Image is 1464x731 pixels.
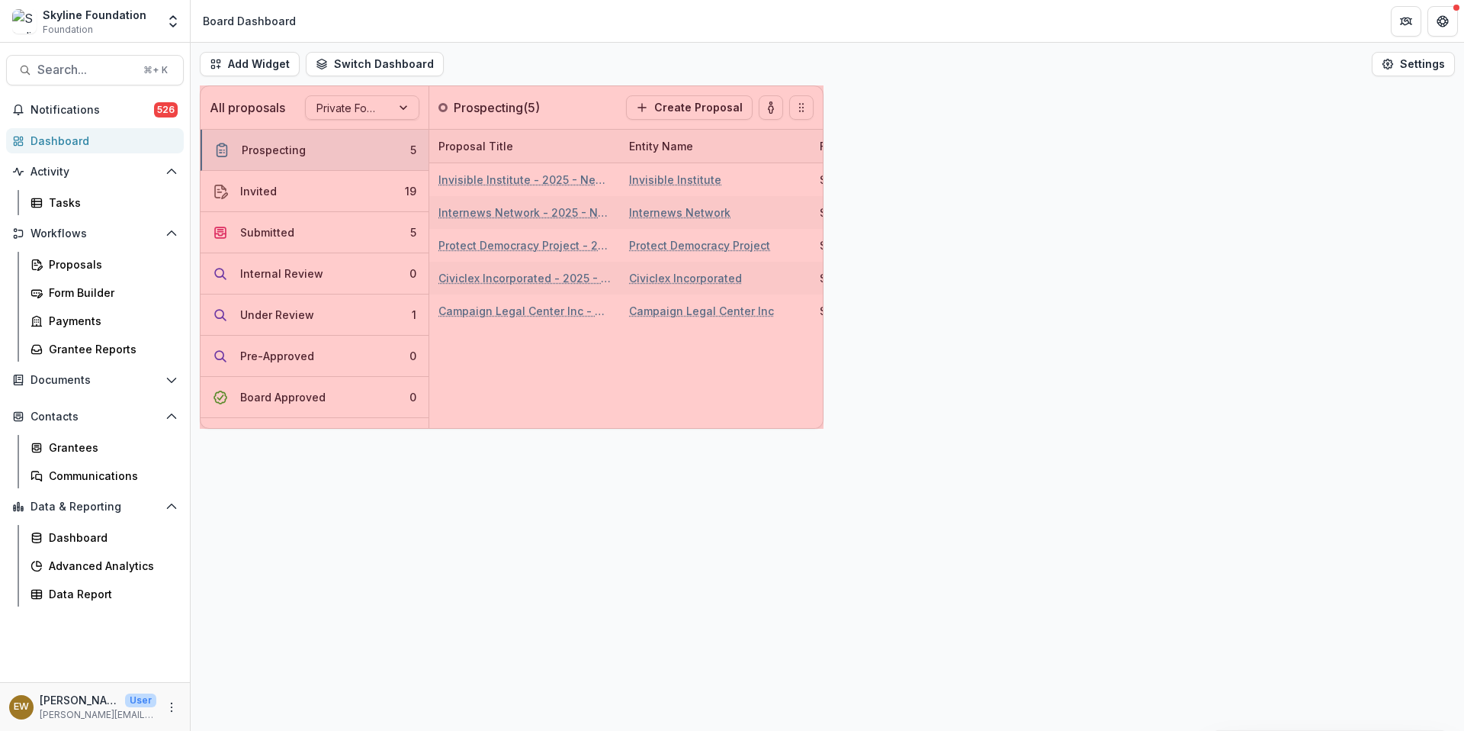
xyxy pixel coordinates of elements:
[49,440,172,456] div: Grantees
[125,694,156,707] p: User
[6,494,184,519] button: Open Data & Reporting
[30,227,159,240] span: Workflows
[43,23,93,37] span: Foundation
[24,525,184,550] a: Dashboard
[14,702,29,712] div: Eddie Whitfield
[24,308,184,333] a: Payments
[24,581,184,607] a: Data Report
[49,468,172,484] div: Communications
[6,128,184,153] a: Dashboard
[140,62,171,79] div: ⌘ + K
[6,98,184,122] button: Notifications526
[1427,6,1458,37] button: Get Help
[49,285,172,301] div: Form Builder
[49,558,172,574] div: Advanced Analytics
[24,337,184,362] a: Grantee Reports
[49,530,172,546] div: Dashboard
[6,368,184,392] button: Open Documents
[154,102,178,118] span: 526
[24,553,184,578] a: Advanced Analytics
[24,252,184,277] a: Proposals
[24,190,184,215] a: Tasks
[200,52,300,76] button: Add Widget
[6,221,184,246] button: Open Workflows
[197,10,302,32] nav: breadcrumb
[49,195,172,211] div: Tasks
[30,374,159,387] span: Documents
[30,411,159,423] span: Contacts
[30,133,172,149] div: Dashboard
[24,463,184,488] a: Communications
[6,404,184,429] button: Open Contacts
[24,435,184,460] a: Grantees
[49,341,172,357] div: Grantee Reports
[1391,6,1421,37] button: Partners
[40,708,156,722] p: [PERSON_NAME][EMAIL_ADDRESS][DOMAIN_NAME]
[30,104,154,117] span: Notifications
[49,256,172,272] div: Proposals
[1372,52,1455,76] button: Settings
[49,313,172,329] div: Payments
[30,166,159,179] span: Activity
[40,692,119,708] p: [PERSON_NAME]
[162,6,184,37] button: Open entity switcher
[6,55,184,85] button: Search...
[43,7,146,23] div: Skyline Foundation
[306,52,444,76] button: Switch Dashboard
[30,501,159,514] span: Data & Reporting
[49,586,172,602] div: Data Report
[37,63,134,77] span: Search...
[203,13,296,29] div: Board Dashboard
[12,9,37,34] img: Skyline Foundation
[6,159,184,184] button: Open Activity
[24,280,184,305] a: Form Builder
[162,698,181,717] button: More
